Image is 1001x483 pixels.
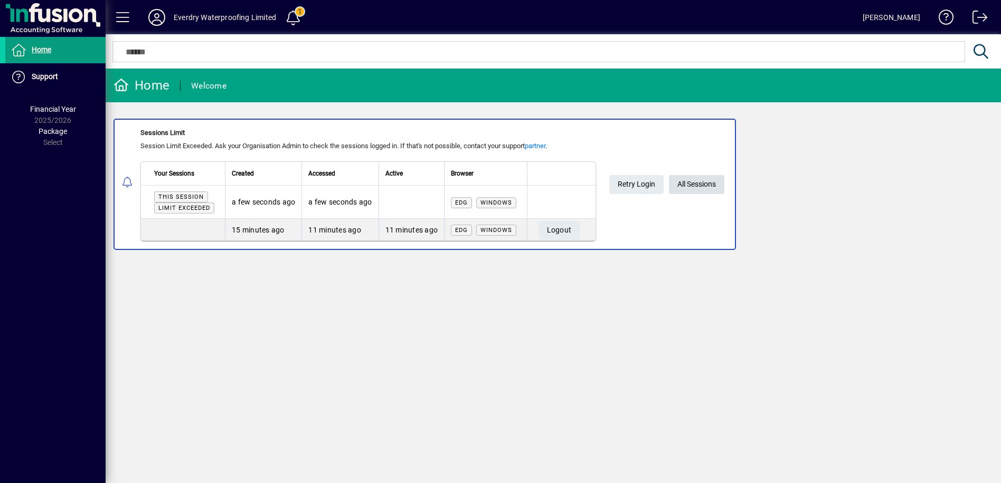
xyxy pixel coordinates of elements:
span: Limit exceeded [158,205,210,211]
span: Accessed [308,168,335,179]
span: Windows [480,199,512,206]
div: Home [114,77,169,94]
div: [PERSON_NAME] [863,9,920,26]
span: Edg [455,199,468,206]
span: Created [232,168,254,179]
a: All Sessions [669,175,724,194]
span: Logout [547,221,572,239]
span: Windows [480,227,512,234]
span: Edg [455,227,468,234]
div: Session Limit Exceeded. Ask your Organisation Admin to check the sessions logged in. If that's no... [140,141,596,151]
app-alert-notification-menu-item: Sessions Limit [106,119,1001,250]
td: 15 minutes ago [225,219,301,240]
a: Support [5,64,106,90]
span: Support [32,72,58,81]
span: Retry Login [618,176,655,193]
td: a few seconds ago [225,186,301,219]
td: 11 minutes ago [379,219,445,240]
div: Everdry Waterproofing Limited [174,9,276,26]
td: a few seconds ago [301,186,378,219]
span: Home [32,45,51,54]
td: 11 minutes ago [301,219,378,240]
span: Active [385,168,403,179]
span: All Sessions [677,176,716,193]
span: Package [39,127,67,136]
a: Logout [965,2,988,36]
span: This session [158,194,204,200]
div: Sessions Limit [140,128,596,138]
a: partner [525,142,545,150]
button: Logout [539,221,580,240]
button: Retry Login [609,175,664,194]
button: Profile [140,8,174,27]
span: Browser [451,168,474,179]
a: Knowledge Base [931,2,954,36]
span: Your Sessions [154,168,194,179]
span: Financial Year [30,105,76,113]
div: Welcome [191,78,226,94]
